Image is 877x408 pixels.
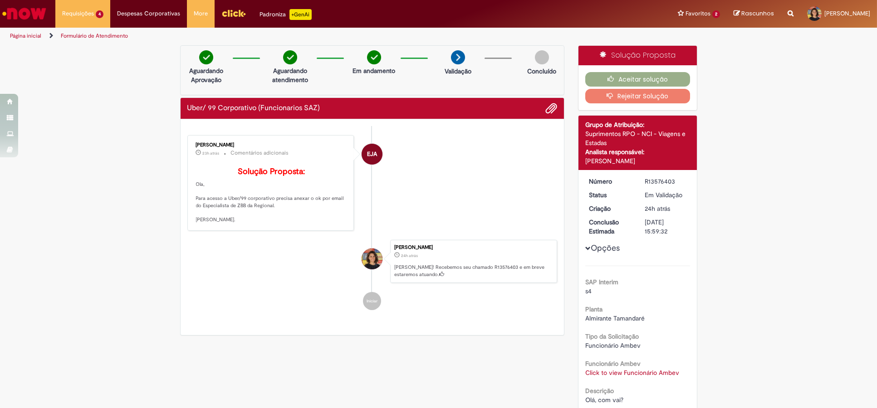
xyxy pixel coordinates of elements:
[231,149,289,157] small: Comentários adicionais
[7,28,578,44] ul: Trilhas de página
[585,147,690,156] div: Analista responsável:
[578,46,697,65] div: Solução Proposta
[194,9,208,18] span: More
[645,204,670,213] time: 29/09/2025 11:59:29
[367,50,381,64] img: check-circle-green.png
[445,67,471,76] p: Validação
[367,143,377,165] span: EJA
[289,9,312,20] p: +GenAi
[582,204,638,213] dt: Criação
[260,9,312,20] div: Padroniza
[645,190,687,199] div: Em Validação
[545,102,557,114] button: Adicionar anexos
[196,142,347,148] div: [PERSON_NAME]
[394,245,552,250] div: [PERSON_NAME]
[187,240,558,283] li: Marina Ribeiro De Souza
[585,341,641,350] span: Funcionário Ambev
[401,253,418,258] span: 24h atrás
[394,264,552,278] p: [PERSON_NAME]! Recebemos seu chamado R13576403 e em breve estaremos atuando.
[585,305,603,313] b: Planta
[585,89,690,103] button: Rejeitar Solução
[535,50,549,64] img: img-circle-grey.png
[221,6,246,20] img: click_logo_yellow_360x200.png
[585,314,645,322] span: Almirante Tamandaré
[199,50,213,64] img: check-circle-green.png
[401,253,418,258] time: 29/09/2025 11:59:29
[362,248,382,269] div: Marina Ribeiro De Souza
[187,126,558,320] ul: Histórico de tíquete
[585,387,614,395] b: Descrição
[645,204,687,213] div: 29/09/2025 11:59:29
[353,66,395,75] p: Em andamento
[96,10,103,18] span: 4
[585,120,690,129] div: Grupo de Atribuição:
[451,50,465,64] img: arrow-next.png
[62,9,94,18] span: Requisições
[187,104,320,112] h2: Uber/ 99 Corporativo (Funcionarios SAZ) Histórico de tíquete
[238,166,305,177] b: Solução Proposta:
[10,32,41,39] a: Página inicial
[585,156,690,165] div: [PERSON_NAME]
[196,167,347,223] p: Ola, Para acesso a Uber/99 corporativo precisa anexar o ok por email do Especialista de ZBB da Re...
[362,144,382,165] div: Emilio Jose Andres Casado
[582,190,638,199] dt: Status
[585,72,690,87] button: Aceitar solução
[741,9,774,18] span: Rascunhos
[645,177,687,186] div: R13576403
[1,5,48,23] img: ServiceNow
[585,369,679,377] a: Click to view Funcionário Ambev
[117,9,180,18] span: Despesas Corporativas
[203,151,220,156] time: 29/09/2025 12:55:27
[734,10,774,18] a: Rascunhos
[527,67,556,76] p: Concluído
[184,66,228,84] p: Aguardando Aprovação
[61,32,128,39] a: Formulário de Atendimento
[582,177,638,186] dt: Número
[686,9,710,18] span: Favoritos
[585,129,690,147] div: Suprimentos RPO - NCI - Viagens e Estadas
[203,151,220,156] span: 23h atrás
[585,332,639,340] b: Tipo da Solicitação
[582,218,638,236] dt: Conclusão Estimada
[268,66,312,84] p: Aguardando atendimento
[585,359,641,368] b: Funcionário Ambev
[645,204,670,213] span: 24h atrás
[585,278,618,286] b: SAP Interim
[712,10,720,18] span: 2
[585,287,592,295] span: s4
[645,218,687,236] div: [DATE] 15:59:32
[283,50,297,64] img: check-circle-green.png
[824,10,870,17] span: [PERSON_NAME]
